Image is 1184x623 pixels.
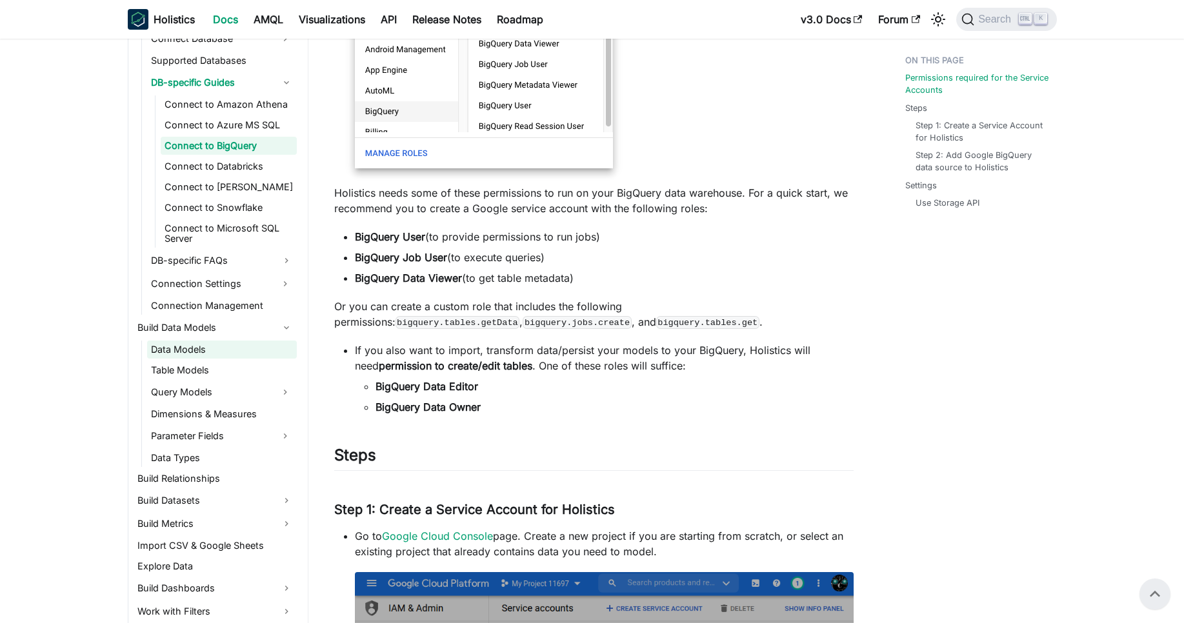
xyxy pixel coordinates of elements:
a: API [373,9,405,30]
img: Holistics [128,9,148,30]
a: Query Models [147,382,274,402]
a: Import CSV & Google Sheets [134,537,297,555]
h3: Step 1: Create a Service Account for Holistics [334,502,854,518]
a: Roadmap [489,9,551,30]
a: Connect to BigQuery [161,137,297,155]
a: Google Cloud Console [382,529,493,542]
p: Holistics needs some of these permissions to run on your BigQuery data warehouse. For a quick sta... [334,185,854,216]
strong: permission to create/edit tables [379,359,532,372]
a: v3.0 Docs [793,9,870,30]
p: Go to page. Create a new project if you are starting from scratch, or select an existing project ... [355,528,854,559]
button: Scroll back to top [1139,578,1170,609]
a: HolisticsHolistics [128,9,195,30]
a: Work with Filters [134,601,297,622]
a: Release Notes [405,9,489,30]
button: Search (Ctrl+K) [956,8,1056,31]
li: (to provide permissions to run jobs) [355,229,854,244]
strong: BigQuery Job User [355,251,447,264]
a: Forum [870,9,928,30]
a: Visualizations [291,9,373,30]
strong: BigQuery Data Viewer [355,272,462,284]
button: Expand sidebar category 'Connection Settings' [274,273,297,294]
li: If you also want to import, transform data/persist your models to your BigQuery, Holistics will n... [355,342,854,415]
button: Expand sidebar category 'Connect Database' [274,28,297,49]
a: Connect to Snowflake [161,199,297,217]
code: bigquery.tables.get [656,316,759,329]
nav: Docs sidebar [115,39,308,623]
a: Docs [205,9,246,30]
li: (to get table metadata) [355,270,854,286]
h2: Steps [334,446,854,470]
a: Steps [905,102,927,114]
p: Or you can create a custom role that includes the following permissions: , , and . [334,299,854,330]
a: Data Models [147,341,297,359]
a: Connection Settings [147,273,274,294]
a: Explore Data [134,557,297,575]
button: Switch between dark and light mode (currently light mode) [928,9,948,30]
a: Build Metrics [134,513,297,534]
a: Permissions required for the Service Accounts [905,72,1049,96]
a: Build Dashboards [134,578,297,598]
a: AMQL [246,9,291,30]
a: Connect to Amazon Athena [161,95,297,114]
b: Holistics [154,12,195,27]
a: Supported Databases [147,52,297,70]
a: Connection Management [147,297,297,315]
a: Connect Database [147,28,274,49]
strong: BigQuery Data Owner [376,400,481,413]
code: bigquery.tables.getData [396,316,520,329]
kbd: K [1034,13,1047,25]
a: Parameter Fields [147,426,274,446]
a: Data Types [147,449,297,467]
a: Use Storage API [916,197,979,209]
span: Search [974,14,1019,25]
strong: BigQuery Data Editor [376,380,478,393]
a: Settings [905,179,937,192]
a: Build Data Models [134,317,297,338]
button: Expand sidebar category 'Query Models' [274,382,297,402]
strong: BigQuery User [355,230,425,243]
li: (to execute queries) [355,250,854,265]
a: Connect to [PERSON_NAME] [161,178,297,196]
a: Step 1: Create a Service Account for Holistics [916,119,1044,144]
a: Connect to Azure MS SQL [161,116,297,134]
a: DB-specific FAQs [147,250,297,271]
button: Expand sidebar category 'Parameter Fields' [274,426,297,446]
a: Dimensions & Measures [147,405,297,423]
a: Connect to Microsoft SQL Server [161,219,297,248]
a: Build Datasets [134,490,297,511]
a: DB-specific Guides [147,72,297,93]
a: Build Relationships [134,470,297,488]
code: bigquery.jobs.create [523,316,631,329]
a: Table Models [147,361,297,379]
a: Connect to Databricks [161,157,297,175]
a: Step 2: Add Google BigQuery data source to Holistics [916,149,1044,173]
